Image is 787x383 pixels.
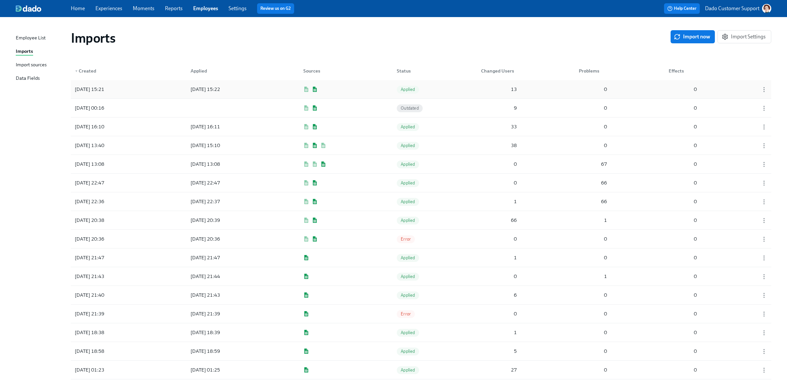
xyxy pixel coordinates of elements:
div: 0 [478,310,519,318]
div: [DATE] 20:36 [72,235,131,243]
div: [DATE] 15:21[DATE] 15:22Google Sheets (inactive)Google SheetsApplied1300 [71,80,771,98]
div: 0 [666,104,699,112]
div: 0 [666,179,699,187]
img: Google Sheets (inactive) [303,161,309,167]
div: Sources [298,64,337,77]
div: 0 [576,347,610,355]
div: 0 [576,104,610,112]
a: Employees [193,5,218,11]
div: [DATE] 21:47[DATE] 21:47Google SheetsApplied100 [71,248,771,267]
div: [DATE] 15:10 [188,141,244,149]
span: Applied [397,143,419,148]
div: 0 [478,179,519,187]
div: 0 [576,235,610,243]
img: Google Sheets [303,367,309,372]
div: Changed Users [478,67,519,75]
div: Data Fields [16,74,40,83]
a: Employee List [16,34,66,42]
span: Outdated [397,106,423,111]
div: [DATE] 21:40 [72,291,131,299]
div: Problems [576,67,610,75]
span: Applied [397,330,419,335]
div: [DATE] 18:58 [72,347,131,355]
img: Google Sheets [312,199,318,204]
a: Data Fields [16,74,66,83]
div: [DATE] 13:40[DATE] 15:10Google Sheets (inactive)Google SheetsGoogle Sheets (inactive)Applied3800 [71,136,771,155]
a: [DATE] 00:16Google Sheets (inactive)Google SheetsOutdated900 [71,99,771,117]
div: [DATE] 22:36 [72,198,131,205]
div: [DATE] 21:39 [72,310,131,318]
div: [DATE] 18:59 [188,347,244,355]
button: Help Center [664,3,700,14]
div: Import sources [16,61,47,69]
div: 0 [666,329,699,336]
div: Changed Users [478,64,519,77]
div: Applied [188,67,244,75]
div: 0 [666,366,699,374]
div: 9 [478,104,519,112]
img: Google Sheets [303,311,309,316]
div: 38 [478,141,519,149]
a: Home [71,5,85,11]
img: Google Sheets (inactive) [303,236,309,242]
img: Google Sheets (inactive) [320,143,326,148]
a: Import sources [16,61,66,69]
div: 0 [576,141,610,149]
img: Google Sheets [320,161,326,167]
div: [DATE] 20:38 [72,216,131,224]
img: Google Sheets [312,124,318,129]
h1: Imports [71,30,115,46]
div: [DATE] 22:36[DATE] 22:37Google Sheets (inactive)Google SheetsApplied1660 [71,192,771,211]
div: 0 [576,366,610,374]
a: [DATE] 21:47[DATE] 21:47Google SheetsApplied100 [71,248,771,267]
div: [DATE] 15:22 [188,85,244,93]
button: Dado Customer Support [705,4,771,13]
div: [DATE] 20:36[DATE] 20:36Google Sheets (inactive)Google SheetsError000 [71,230,771,248]
span: Help Center [667,5,696,12]
a: [DATE] 18:58[DATE] 18:59Google SheetsApplied500 [71,342,771,361]
div: Effects [663,64,699,77]
img: Google Sheets (inactive) [303,105,309,111]
div: [DATE] 13:08 [72,160,131,168]
a: [DATE] 18:38[DATE] 18:39Google SheetsApplied100 [71,323,771,342]
span: Error [397,311,415,316]
span: Import now [675,33,710,40]
div: 0 [576,85,610,93]
div: Created [72,67,131,75]
div: [DATE] 20:39 [188,216,244,224]
div: 1 [576,272,610,280]
div: [DATE] 01:23 [72,366,131,374]
a: [DATE] 21:43[DATE] 21:44Google SheetsApplied010 [71,267,771,286]
a: [DATE] 20:38[DATE] 20:39Google Sheets (inactive)Google SheetsApplied6610 [71,211,771,230]
a: [DATE] 21:40[DATE] 21:43Google SheetsApplied600 [71,286,771,305]
div: 0 [666,141,699,149]
img: Google Sheets [312,218,318,223]
span: Error [397,237,415,242]
div: 0 [478,235,519,243]
div: [DATE] 21:44 [188,272,244,280]
div: [DATE] 13:08 [188,160,244,168]
button: Review us on G2 [257,3,294,14]
img: Google Sheets (inactive) [303,180,309,185]
div: [DATE] 18:38[DATE] 18:39Google SheetsApplied100 [71,323,771,342]
div: [DATE] 22:47 [188,179,244,187]
span: Applied [397,255,419,260]
div: [DATE] 21:47 [72,254,131,262]
div: 13 [478,85,519,93]
div: 0 [576,123,610,131]
img: Google Sheets (inactive) [303,199,309,204]
div: 0 [666,160,699,168]
div: Effects [666,67,699,75]
span: Applied [397,181,419,185]
div: ▼Created [72,64,131,77]
span: Applied [397,293,419,298]
img: Google Sheets [312,87,318,92]
div: 66 [576,198,610,205]
div: 1 [576,216,610,224]
span: Applied [397,199,419,204]
a: [DATE] 13:40[DATE] 15:10Google Sheets (inactive)Google SheetsGoogle Sheets (inactive)Applied3800 [71,136,771,155]
div: [DATE] 22:47[DATE] 22:47Google Sheets (inactive)Google SheetsApplied0660 [71,174,771,192]
a: [DATE] 22:36[DATE] 22:37Google Sheets (inactive)Google SheetsApplied1660 [71,192,771,211]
